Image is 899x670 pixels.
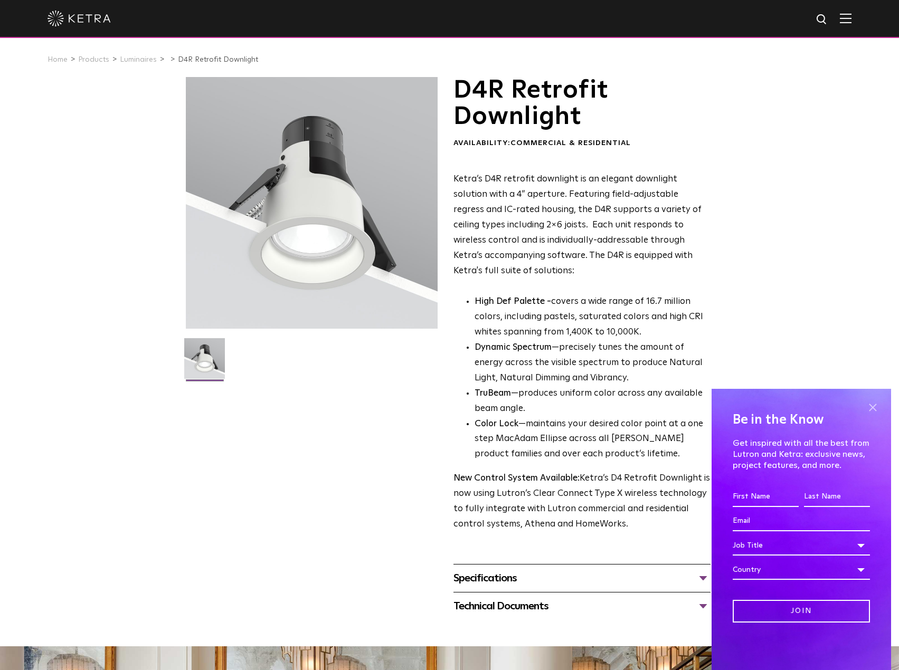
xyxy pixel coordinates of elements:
[120,56,157,63] a: Luminaires
[475,417,711,463] li: —maintains your desired color point at a one step MacAdam Ellipse across all [PERSON_NAME] produc...
[733,487,799,507] input: First Name
[475,386,711,417] li: —produces uniform color across any available beam angle.
[733,600,870,623] input: Join
[178,56,258,63] a: D4R Retrofit Downlight
[733,511,870,531] input: Email
[816,13,829,26] img: search icon
[453,474,580,483] strong: New Control System Available:
[840,13,851,23] img: Hamburger%20Nav.svg
[48,11,111,26] img: ketra-logo-2019-white
[475,343,552,352] strong: Dynamic Spectrum
[184,338,225,387] img: D4R Retrofit Downlight
[733,438,870,471] p: Get inspired with all the best from Lutron and Ketra: exclusive news, project features, and more.
[453,471,711,532] p: Ketra’s D4 Retrofit Downlight is now using Lutron’s Clear Connect Type X wireless technology to f...
[453,598,711,615] div: Technical Documents
[733,535,870,556] div: Job Title
[78,56,109,63] a: Products
[510,139,631,147] span: Commercial & Residential
[453,570,711,587] div: Specifications
[453,77,711,130] h1: D4R Retrofit Downlight
[733,410,870,430] h4: Be in the Know
[475,419,518,428] strong: Color Lock
[475,340,711,386] li: —precisely tunes the amount of energy across the visible spectrum to produce Natural Light, Natur...
[804,487,870,507] input: Last Name
[475,297,551,306] strong: High Def Palette -
[475,389,511,398] strong: TruBeam
[733,560,870,580] div: Country
[48,56,68,63] a: Home
[453,138,711,149] div: Availability:
[453,172,711,279] p: Ketra’s D4R retrofit downlight is an elegant downlight solution with a 4” aperture. Featuring fie...
[475,294,711,340] p: covers a wide range of 16.7 million colors, including pastels, saturated colors and high CRI whit...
